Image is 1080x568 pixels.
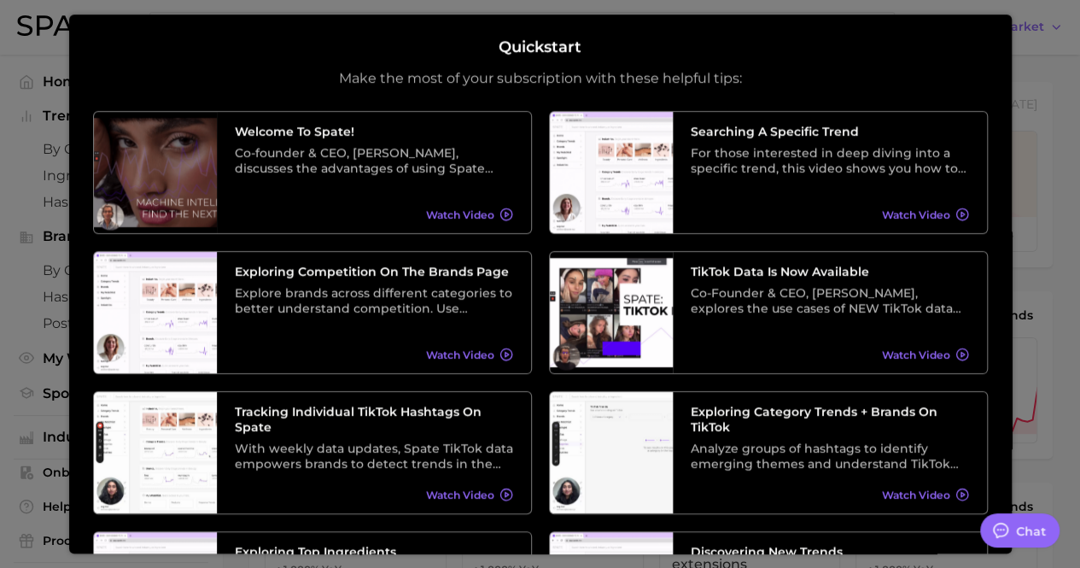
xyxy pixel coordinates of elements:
[235,285,513,316] div: Explore brands across different categories to better understand competition. Use different preset...
[549,111,988,234] a: Searching A Specific TrendFor those interested in deep diving into a specific trend, this video s...
[339,70,742,87] p: Make the most of your subscription with these helpful tips:
[235,544,513,559] h3: Exploring Top Ingredients
[426,489,494,501] span: Watch Video
[93,391,532,514] a: Tracking Individual TikTok Hashtags on SpateWith weekly data updates, Spate TikTok data empowers ...
[691,404,969,435] h3: Exploring Category Trends + Brands on TikTok
[235,404,513,435] h3: Tracking Individual TikTok Hashtags on Spate
[235,441,513,471] div: With weekly data updates, Spate TikTok data empowers brands to detect trends in the earliest stag...
[549,391,988,514] a: Exploring Category Trends + Brands on TikTokAnalyze groups of hashtags to identify emerging theme...
[426,208,494,221] span: Watch Video
[235,264,513,279] h3: Exploring Competition on the Brands Page
[235,145,513,176] div: Co-founder & CEO, [PERSON_NAME], discusses the advantages of using Spate data as well as its vari...
[549,251,988,374] a: TikTok data is now availableCo-Founder & CEO, [PERSON_NAME], explores the use cases of NEW TikTok...
[691,264,969,279] h3: TikTok data is now available
[882,208,950,221] span: Watch Video
[691,285,969,316] div: Co-Founder & CEO, [PERSON_NAME], explores the use cases of NEW TikTok data and its relationship w...
[691,441,969,471] div: Analyze groups of hashtags to identify emerging themes and understand TikTok trends at a higher l...
[882,489,950,501] span: Watch Video
[691,124,969,139] h3: Searching A Specific Trend
[691,145,969,176] div: For those interested in deep diving into a specific trend, this video shows you how to search tre...
[235,124,513,139] h3: Welcome to Spate!
[882,348,950,361] span: Watch Video
[93,111,532,234] a: Welcome to Spate!Co-founder & CEO, [PERSON_NAME], discusses the advantages of using Spate data as...
[691,544,969,559] h3: Discovering New Trends
[499,38,581,57] h2: Quickstart
[93,251,532,374] a: Exploring Competition on the Brands PageExplore brands across different categories to better unde...
[426,348,494,361] span: Watch Video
